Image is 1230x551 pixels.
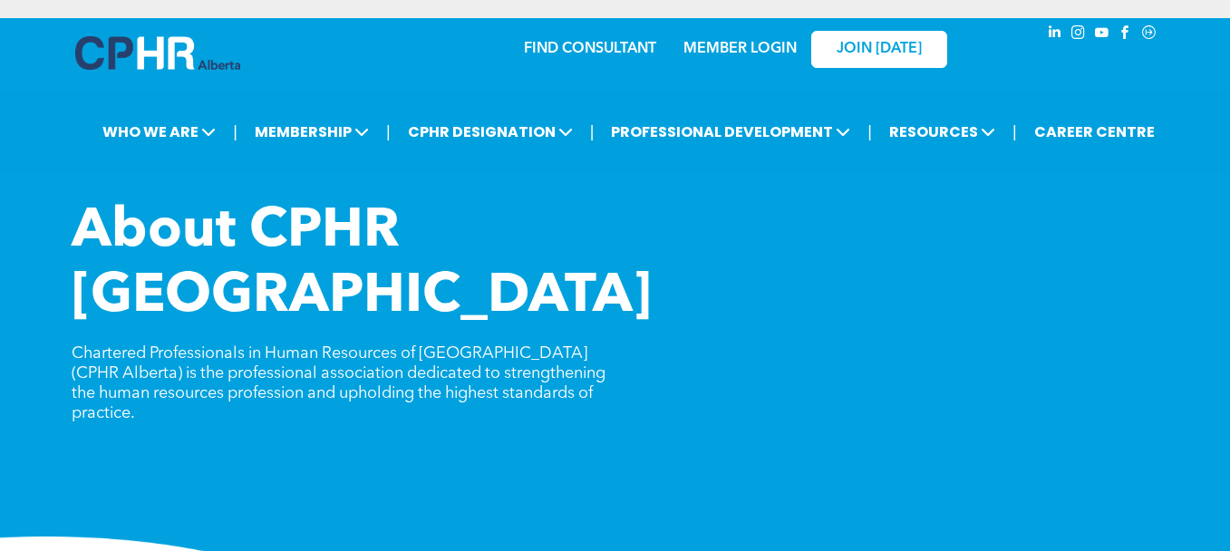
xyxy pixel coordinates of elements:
a: youtube [1092,23,1112,47]
a: facebook [1116,23,1136,47]
li: | [1012,113,1017,150]
li: | [233,113,237,150]
span: About CPHR [GEOGRAPHIC_DATA] [72,205,652,324]
span: PROFESSIONAL DEVELOPMENT [605,115,856,149]
a: CAREER CENTRE [1029,115,1160,149]
a: FIND CONSULTANT [524,42,656,56]
a: linkedin [1045,23,1065,47]
li: | [867,113,872,150]
span: JOIN [DATE] [837,41,922,58]
span: WHO WE ARE [97,115,221,149]
span: Chartered Professionals in Human Resources of [GEOGRAPHIC_DATA] (CPHR Alberta) is the professiona... [72,345,605,421]
a: Social network [1139,23,1159,47]
span: CPHR DESIGNATION [402,115,578,149]
a: JOIN [DATE] [811,31,947,68]
span: RESOURCES [884,115,1001,149]
li: | [590,113,595,150]
li: | [386,113,391,150]
img: A blue and white logo for cp alberta [75,36,240,70]
a: instagram [1069,23,1089,47]
span: MEMBERSHIP [249,115,374,149]
a: MEMBER LOGIN [683,42,797,56]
